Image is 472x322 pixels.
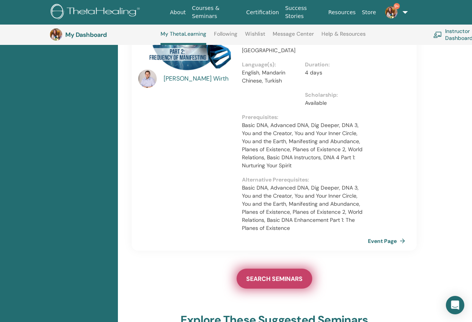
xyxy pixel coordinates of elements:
p: Language(s) : [242,61,300,69]
a: Success Stories [282,1,325,23]
div: Open Intercom Messenger [446,296,464,314]
a: Help & Resources [321,31,366,43]
p: Available [305,99,363,107]
p: English, Mandarin Chinese, Turkish [242,69,300,85]
img: logo.png [51,4,142,21]
p: Scholarship : [305,91,363,99]
img: default.jpg [50,28,62,41]
a: [PERSON_NAME] Wirth [164,74,235,83]
p: Basic DNA, Advanced DNA, Dig Deeper, DNA 3, You and the Creator, You and Your Inner Circle, You a... [242,184,368,232]
a: Wishlist [245,31,265,43]
img: default.jpg [385,6,397,18]
p: Basic DNA, Advanced DNA, Dig Deeper, DNA 3, You and the Creator, You and Your Inner Circle, You a... [242,121,368,170]
img: default.jpg [138,69,157,88]
span: 9+ [394,3,400,9]
h3: My Dashboard [65,31,142,38]
a: Message Center [273,31,314,43]
a: Following [214,31,237,43]
p: Duration : [305,61,363,69]
a: Store [359,5,379,20]
a: Resources [325,5,359,20]
p: 4 days [305,69,363,77]
p: [GEOGRAPHIC_DATA], [GEOGRAPHIC_DATA] [242,38,300,54]
a: Certification [243,5,282,20]
img: chalkboard-teacher.svg [433,31,442,38]
a: About [167,5,189,20]
p: Alternative Prerequisites : [242,176,368,184]
a: SEARCH SEMINARS [237,269,312,289]
a: Event Page [368,235,408,247]
span: SEARCH SEMINARS [246,275,303,283]
p: Prerequisites : [242,113,368,121]
a: Courses & Seminars [189,1,243,23]
a: My ThetaLearning [161,31,206,45]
